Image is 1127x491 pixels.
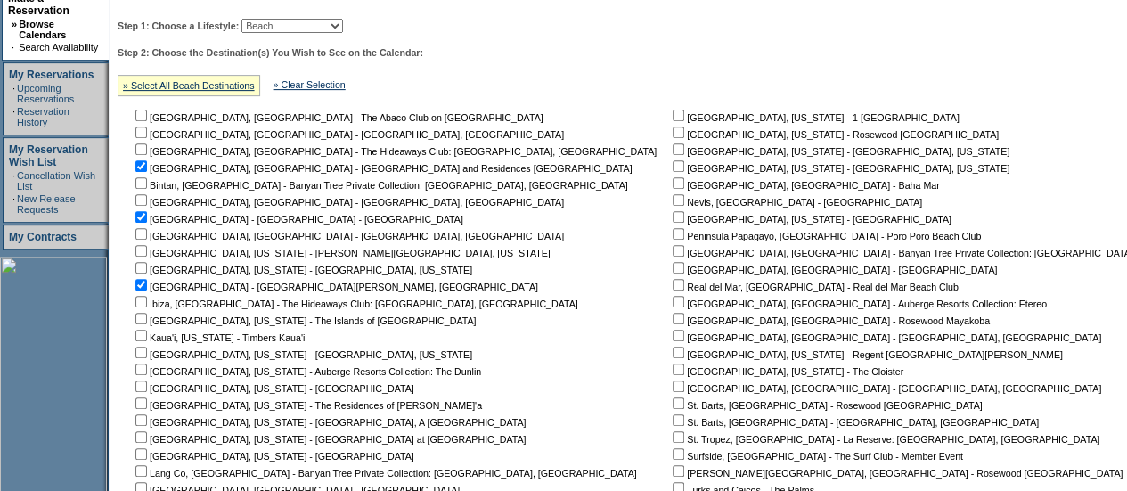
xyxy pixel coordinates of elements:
[19,19,66,40] a: Browse Calendars
[17,83,74,104] a: Upcoming Reservations
[132,265,472,275] nobr: [GEOGRAPHIC_DATA], [US_STATE] - [GEOGRAPHIC_DATA], [US_STATE]
[669,112,960,123] nobr: [GEOGRAPHIC_DATA], [US_STATE] - 1 [GEOGRAPHIC_DATA]
[9,231,77,243] a: My Contracts
[669,315,990,326] nobr: [GEOGRAPHIC_DATA], [GEOGRAPHIC_DATA] - Rosewood Mayakoba
[669,332,1101,343] nobr: [GEOGRAPHIC_DATA], [GEOGRAPHIC_DATA] - [GEOGRAPHIC_DATA], [GEOGRAPHIC_DATA]
[669,451,963,462] nobr: Surfside, [GEOGRAPHIC_DATA] - The Surf Club - Member Event
[132,180,628,191] nobr: Bintan, [GEOGRAPHIC_DATA] - Banyan Tree Private Collection: [GEOGRAPHIC_DATA], [GEOGRAPHIC_DATA]
[132,146,657,157] nobr: [GEOGRAPHIC_DATA], [GEOGRAPHIC_DATA] - The Hideaways Club: [GEOGRAPHIC_DATA], [GEOGRAPHIC_DATA]
[669,468,1123,479] nobr: [PERSON_NAME][GEOGRAPHIC_DATA], [GEOGRAPHIC_DATA] - Rosewood [GEOGRAPHIC_DATA]
[669,349,1063,360] nobr: [GEOGRAPHIC_DATA], [US_STATE] - Regent [GEOGRAPHIC_DATA][PERSON_NAME]
[669,214,951,225] nobr: [GEOGRAPHIC_DATA], [US_STATE] - [GEOGRAPHIC_DATA]
[132,163,632,174] nobr: [GEOGRAPHIC_DATA], [GEOGRAPHIC_DATA] - [GEOGRAPHIC_DATA] and Residences [GEOGRAPHIC_DATA]
[132,282,538,292] nobr: [GEOGRAPHIC_DATA] - [GEOGRAPHIC_DATA][PERSON_NAME], [GEOGRAPHIC_DATA]
[669,383,1101,394] nobr: [GEOGRAPHIC_DATA], [GEOGRAPHIC_DATA] - [GEOGRAPHIC_DATA], [GEOGRAPHIC_DATA]
[132,400,482,411] nobr: [GEOGRAPHIC_DATA], [US_STATE] - The Residences of [PERSON_NAME]'a
[12,19,17,29] b: »
[669,299,1047,309] nobr: [GEOGRAPHIC_DATA], [GEOGRAPHIC_DATA] - Auberge Resorts Collection: Etereo
[12,106,15,127] td: ·
[12,193,15,215] td: ·
[132,315,476,326] nobr: [GEOGRAPHIC_DATA], [US_STATE] - The Islands of [GEOGRAPHIC_DATA]
[669,400,982,411] nobr: St. Barts, [GEOGRAPHIC_DATA] - Rosewood [GEOGRAPHIC_DATA]
[17,193,75,215] a: New Release Requests
[123,80,255,91] a: » Select All Beach Destinations
[274,79,346,90] a: » Clear Selection
[132,349,472,360] nobr: [GEOGRAPHIC_DATA], [US_STATE] - [GEOGRAPHIC_DATA], [US_STATE]
[132,214,463,225] nobr: [GEOGRAPHIC_DATA] - [GEOGRAPHIC_DATA] - [GEOGRAPHIC_DATA]
[669,197,922,208] nobr: Nevis, [GEOGRAPHIC_DATA] - [GEOGRAPHIC_DATA]
[669,282,959,292] nobr: Real del Mar, [GEOGRAPHIC_DATA] - Real del Mar Beach Club
[132,248,551,258] nobr: [GEOGRAPHIC_DATA], [US_STATE] - [PERSON_NAME][GEOGRAPHIC_DATA], [US_STATE]
[132,417,526,428] nobr: [GEOGRAPHIC_DATA], [US_STATE] - [GEOGRAPHIC_DATA], A [GEOGRAPHIC_DATA]
[132,332,305,343] nobr: Kaua'i, [US_STATE] - Timbers Kaua'i
[12,83,15,104] td: ·
[12,170,15,192] td: ·
[118,20,239,31] b: Step 1: Choose a Lifestyle:
[12,42,17,53] td: ·
[19,42,98,53] a: Search Availability
[9,69,94,81] a: My Reservations
[132,383,414,394] nobr: [GEOGRAPHIC_DATA], [US_STATE] - [GEOGRAPHIC_DATA]
[132,112,543,123] nobr: [GEOGRAPHIC_DATA], [GEOGRAPHIC_DATA] - The Abaco Club on [GEOGRAPHIC_DATA]
[669,366,903,377] nobr: [GEOGRAPHIC_DATA], [US_STATE] - The Cloister
[132,129,564,140] nobr: [GEOGRAPHIC_DATA], [GEOGRAPHIC_DATA] - [GEOGRAPHIC_DATA], [GEOGRAPHIC_DATA]
[669,146,1009,157] nobr: [GEOGRAPHIC_DATA], [US_STATE] - [GEOGRAPHIC_DATA], [US_STATE]
[132,231,564,241] nobr: [GEOGRAPHIC_DATA], [GEOGRAPHIC_DATA] - [GEOGRAPHIC_DATA], [GEOGRAPHIC_DATA]
[669,417,1039,428] nobr: St. Barts, [GEOGRAPHIC_DATA] - [GEOGRAPHIC_DATA], [GEOGRAPHIC_DATA]
[132,197,564,208] nobr: [GEOGRAPHIC_DATA], [GEOGRAPHIC_DATA] - [GEOGRAPHIC_DATA], [GEOGRAPHIC_DATA]
[669,434,1099,445] nobr: St. Tropez, [GEOGRAPHIC_DATA] - La Reserve: [GEOGRAPHIC_DATA], [GEOGRAPHIC_DATA]
[669,231,981,241] nobr: Peninsula Papagayo, [GEOGRAPHIC_DATA] - Poro Poro Beach Club
[669,180,939,191] nobr: [GEOGRAPHIC_DATA], [GEOGRAPHIC_DATA] - Baha Mar
[669,129,999,140] nobr: [GEOGRAPHIC_DATA], [US_STATE] - Rosewood [GEOGRAPHIC_DATA]
[118,47,423,58] b: Step 2: Choose the Destination(s) You Wish to See on the Calendar:
[132,451,414,462] nobr: [GEOGRAPHIC_DATA], [US_STATE] - [GEOGRAPHIC_DATA]
[17,170,95,192] a: Cancellation Wish List
[132,299,578,309] nobr: Ibiza, [GEOGRAPHIC_DATA] - The Hideaways Club: [GEOGRAPHIC_DATA], [GEOGRAPHIC_DATA]
[669,163,1009,174] nobr: [GEOGRAPHIC_DATA], [US_STATE] - [GEOGRAPHIC_DATA], [US_STATE]
[9,143,88,168] a: My Reservation Wish List
[17,106,69,127] a: Reservation History
[132,468,637,479] nobr: Lang Co, [GEOGRAPHIC_DATA] - Banyan Tree Private Collection: [GEOGRAPHIC_DATA], [GEOGRAPHIC_DATA]
[132,434,526,445] nobr: [GEOGRAPHIC_DATA], [US_STATE] - [GEOGRAPHIC_DATA] at [GEOGRAPHIC_DATA]
[132,366,481,377] nobr: [GEOGRAPHIC_DATA], [US_STATE] - Auberge Resorts Collection: The Dunlin
[669,265,997,275] nobr: [GEOGRAPHIC_DATA], [GEOGRAPHIC_DATA] - [GEOGRAPHIC_DATA]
